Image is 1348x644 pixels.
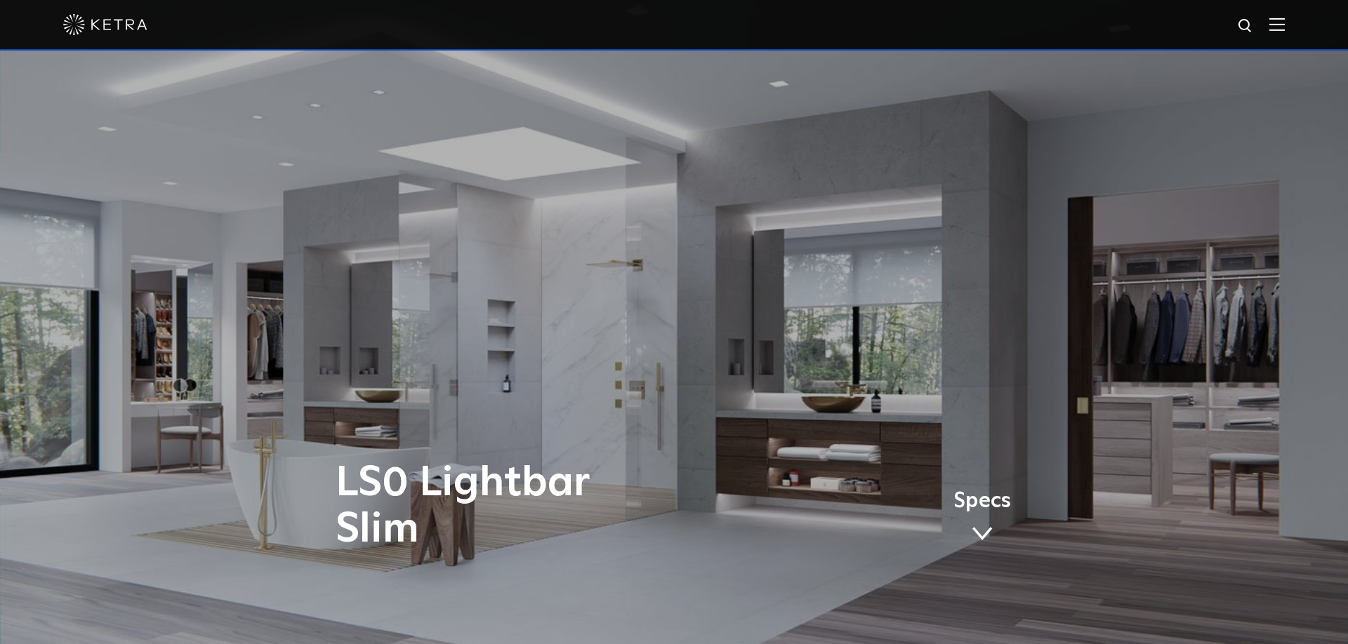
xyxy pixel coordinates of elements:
[63,14,147,35] img: ketra-logo-2019-white
[953,491,1011,546] a: Specs
[1237,18,1255,35] img: search icon
[1269,18,1285,31] img: Hamburger%20Nav.svg
[953,491,1011,511] span: Specs
[336,460,732,553] h1: LS0 Lightbar Slim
